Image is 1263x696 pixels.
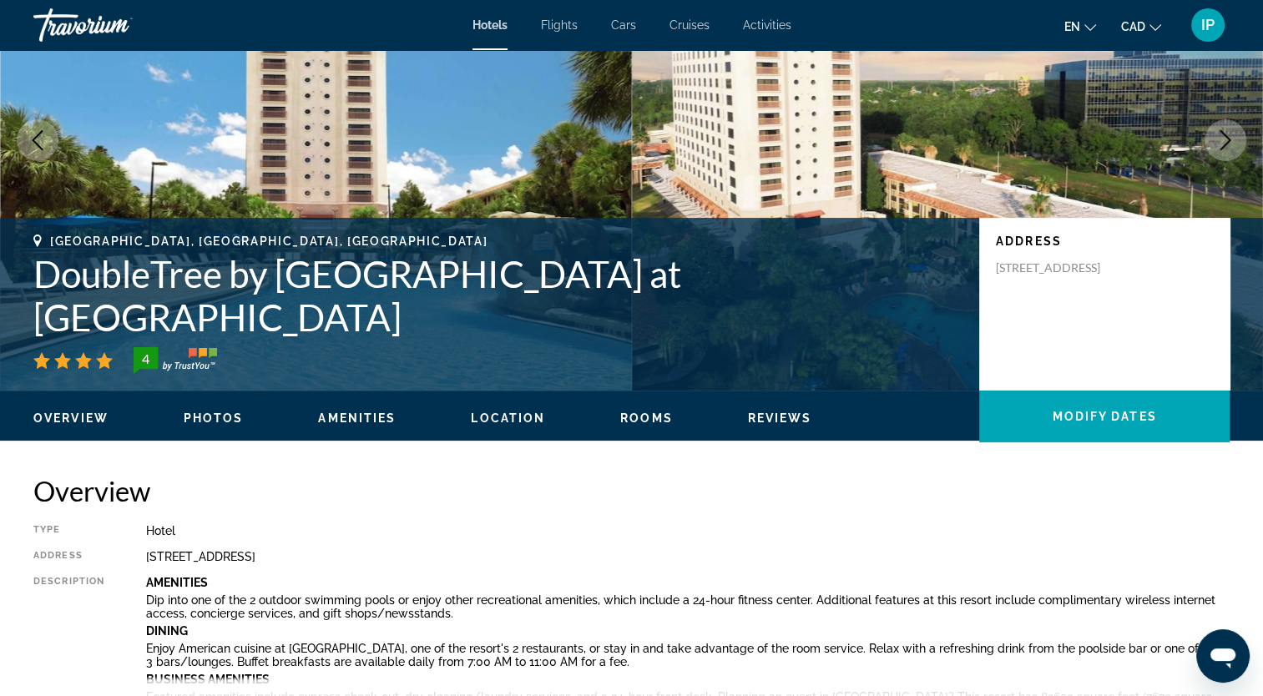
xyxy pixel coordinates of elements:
[146,642,1230,668] p: Enjoy American cuisine at [GEOGRAPHIC_DATA], one of the resort's 2 restaurants, or stay in and ta...
[33,3,200,47] a: Travorium
[996,260,1129,275] p: [STREET_ADDRESS]
[979,391,1230,442] button: Modify Dates
[146,576,208,589] b: Amenities
[146,550,1230,563] div: [STREET_ADDRESS]
[134,347,217,374] img: trustyou-badge-hor.svg
[1121,14,1161,38] button: Change currency
[471,411,545,425] span: Location
[318,411,396,426] button: Amenities
[1052,410,1156,423] span: Modify Dates
[318,411,396,425] span: Amenities
[471,411,545,426] button: Location
[748,411,812,425] span: Reviews
[33,474,1230,507] h2: Overview
[1064,14,1096,38] button: Change language
[33,411,109,425] span: Overview
[129,349,162,369] div: 4
[146,593,1230,620] p: Dip into one of the 2 outdoor swimming pools or enjoy other recreational amenities, which include...
[146,624,188,638] b: Dining
[184,411,244,425] span: Photos
[33,550,104,563] div: Address
[620,411,673,426] button: Rooms
[184,411,244,426] button: Photos
[1205,119,1246,161] button: Next image
[17,119,58,161] button: Previous image
[146,673,270,686] b: Business Amenities
[33,524,104,537] div: Type
[1196,629,1250,683] iframe: Button to launch messaging window
[1064,20,1080,33] span: en
[669,18,710,32] a: Cruises
[1121,20,1145,33] span: CAD
[611,18,636,32] a: Cars
[748,411,812,426] button: Reviews
[50,235,488,248] span: [GEOGRAPHIC_DATA], [GEOGRAPHIC_DATA], [GEOGRAPHIC_DATA]
[33,411,109,426] button: Overview
[1186,8,1230,43] button: User Menu
[33,252,962,339] h1: DoubleTree by [GEOGRAPHIC_DATA] at [GEOGRAPHIC_DATA]
[541,18,578,32] a: Flights
[146,524,1230,537] div: Hotel
[620,411,673,425] span: Rooms
[743,18,791,32] a: Activities
[472,18,508,32] a: Hotels
[1201,17,1215,33] span: IP
[996,235,1213,248] p: Address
